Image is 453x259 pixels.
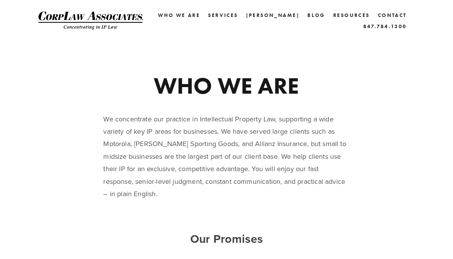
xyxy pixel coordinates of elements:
[103,113,349,200] p: We concentrate our practice in Intellectual Property Law, supporting a wide variety of key IP are...
[190,230,263,247] strong: Our Promises
[103,74,349,97] h1: WHO WE ARE
[307,10,325,21] a: Blog
[363,21,407,32] a: 847.784.1300
[158,10,200,21] a: Who We Are
[208,10,238,21] a: Services
[378,10,407,21] a: Contact
[333,12,370,18] a: Resources
[39,12,143,30] img: CorpLaw IP Law Firm
[246,10,300,21] a: [PERSON_NAME]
